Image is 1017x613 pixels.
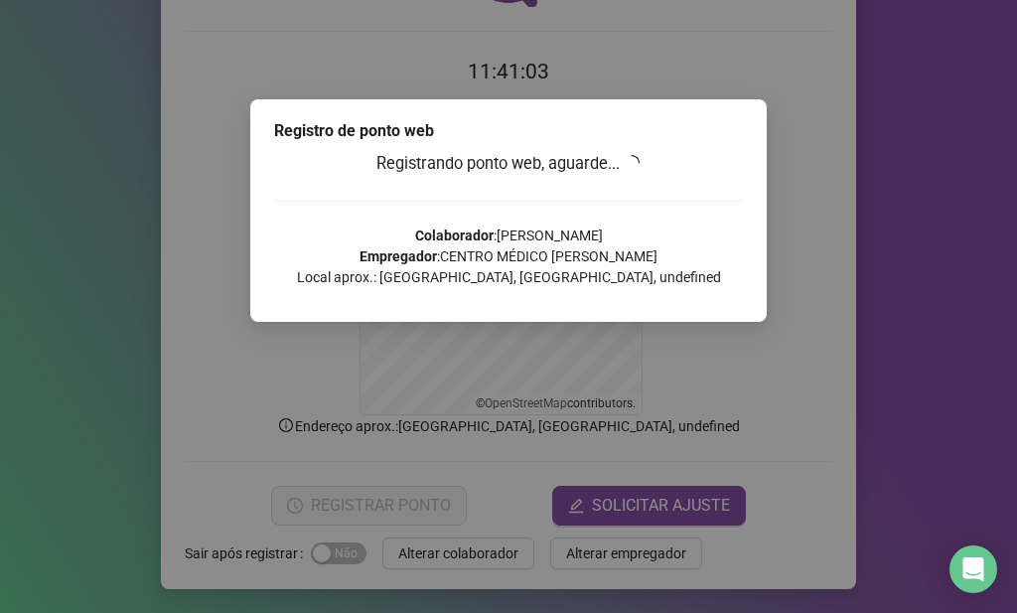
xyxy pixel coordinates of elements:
[621,152,643,174] span: loading
[360,248,437,264] strong: Empregador
[949,545,997,593] div: Open Intercom Messenger
[274,119,743,143] div: Registro de ponto web
[274,151,743,177] h3: Registrando ponto web, aguarde...
[415,228,494,243] strong: Colaborador
[274,226,743,288] p: : [PERSON_NAME] : CENTRO MÉDICO [PERSON_NAME] Local aprox.: [GEOGRAPHIC_DATA], [GEOGRAPHIC_DATA],...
